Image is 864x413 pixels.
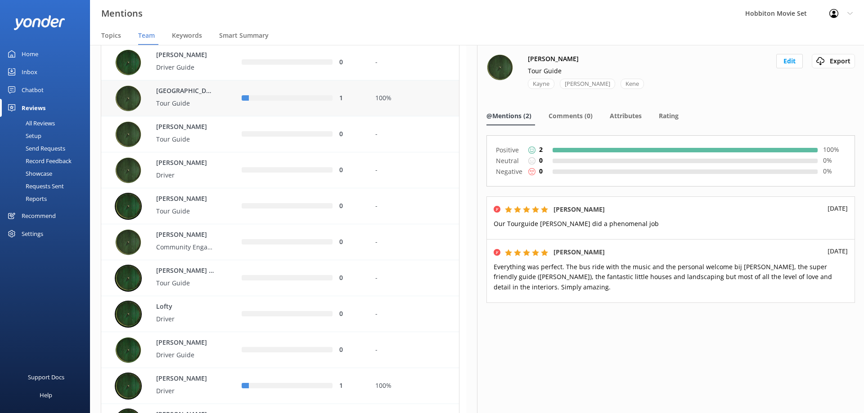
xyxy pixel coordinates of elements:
p: Lofty [156,302,215,312]
p: [PERSON_NAME] [156,122,215,132]
div: 0 [339,345,362,355]
p: Tour Guide [156,98,215,108]
p: [DATE] [828,204,848,213]
h5: [PERSON_NAME] [553,247,605,257]
p: Driver Guide [156,350,215,360]
a: Showcase [5,167,90,180]
span: @Mentions (2) [486,111,531,120]
div: - [375,201,452,211]
span: Keywords [172,31,202,40]
p: [PERSON_NAME] [156,194,215,204]
div: row [101,260,459,296]
p: [GEOGRAPHIC_DATA] [156,86,215,96]
button: Edit [776,54,803,68]
div: 0 [339,309,362,319]
div: - [375,165,452,175]
span: Attributes [610,111,642,120]
div: Setup [5,129,41,142]
div: 1 [339,381,362,391]
p: Driver Guide [156,62,215,72]
p: 0 % [823,166,846,176]
p: [PERSON_NAME] [156,338,215,348]
div: Recommend [22,207,56,225]
p: [PERSON_NAME] [156,50,215,60]
img: 538-1681690481.png [115,157,142,184]
div: Export [814,56,853,66]
a: Record Feedback [5,155,90,167]
a: All Reviews [5,117,90,129]
div: Reports [5,192,47,205]
div: Kayne [528,79,554,89]
div: 0 [339,129,362,139]
div: 0 [339,201,362,211]
p: Driver [156,386,215,396]
div: row [101,44,459,80]
p: [PERSON_NAME] ([GEOGRAPHIC_DATA]) [156,266,215,276]
p: Driver [156,314,215,324]
img: 779-1694734916.jpg [115,373,142,400]
div: row [101,224,459,260]
div: Settings [22,225,43,243]
img: 538-1712204262.png [115,85,142,112]
div: 0 [339,165,362,175]
div: - [375,273,452,283]
div: - [375,237,452,247]
div: - [375,58,452,67]
div: All Reviews [5,117,55,129]
div: - [375,129,452,139]
p: Tour Guide [156,134,215,144]
div: Reviews [22,99,45,117]
div: row [101,296,459,332]
a: Send Requests [5,142,90,155]
div: Kene [621,79,644,89]
span: Our Tourguide [PERSON_NAME] did a phenomenal job [494,219,659,228]
p: Negative [496,166,523,177]
div: Showcase [5,167,52,180]
div: 0 [339,58,362,67]
span: Everything was perfect. The bus ride with the music and the personal welcome bij [PERSON_NAME], t... [494,262,832,291]
p: 0 [539,155,543,165]
img: 71-1628462993.png [115,337,142,364]
p: [PERSON_NAME] [156,374,215,384]
div: Home [22,45,38,63]
div: Record Feedback [5,155,72,167]
img: 779-1694734798.jpg [115,301,142,328]
p: Community Engagement Coordinator [156,242,215,252]
h3: Mentions [101,6,143,21]
span: Smart Summary [219,31,269,40]
p: [DATE] [828,246,848,256]
div: Send Requests [5,142,65,155]
img: 538-1686787103.png [115,121,142,148]
div: Inbox [22,63,37,81]
div: [PERSON_NAME] [560,79,615,89]
div: row [101,368,459,404]
p: Tour Guide [156,206,215,216]
div: Requests Sent [5,180,64,192]
div: Chatbot [22,81,44,99]
p: [PERSON_NAME] [156,158,215,168]
div: 0 [339,273,362,283]
img: yonder-white-logo.png [13,15,65,30]
div: row [101,116,459,152]
a: Reports [5,192,90,205]
h5: [PERSON_NAME] [553,204,605,214]
img: 71-1628462986.png [115,49,142,76]
a: Requests Sent [5,180,90,192]
div: row [101,332,459,368]
div: 0 [339,237,362,247]
p: 0 % [823,155,846,165]
div: - [375,345,452,355]
img: 538-1718596353.png [486,54,513,81]
div: - [375,309,452,319]
img: 779-1727754035.jpg [115,193,142,220]
span: Topics [101,31,121,40]
span: Rating [659,111,679,120]
p: Driver [156,170,215,180]
p: Tour Guide [156,278,215,288]
div: 1 [339,93,362,103]
div: row [101,188,459,224]
div: Support Docs [28,368,64,386]
p: Positive [496,145,523,155]
img: 71-1713143932.png [115,229,142,256]
p: 0 [539,166,543,176]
